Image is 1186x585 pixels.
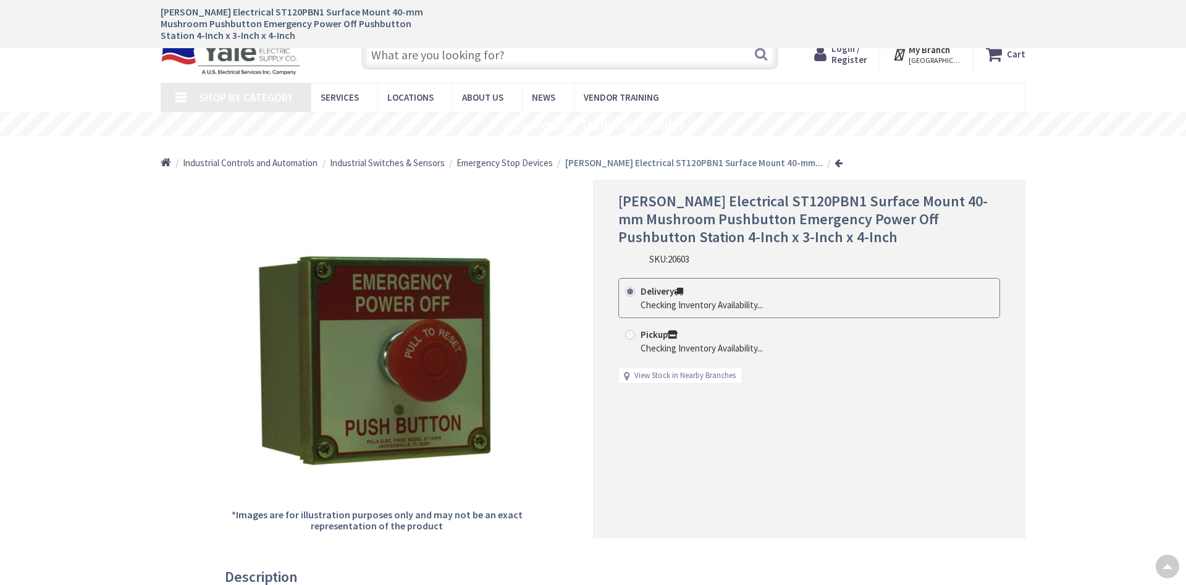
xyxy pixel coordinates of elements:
[161,37,300,75] img: Yale Electric Supply Co.
[584,91,659,103] span: Vendor Training
[649,253,689,266] div: SKU:
[641,329,678,340] strong: Pickup
[986,43,1025,65] a: Cart
[909,44,950,56] strong: My Branch
[456,157,553,169] span: Emergency Stop Devices
[230,206,524,500] img: Pilla Electrical ST120PBN1 Surface Mount 40-mm Mushroom Pushbutton Emergency Power Off Pushbutton...
[641,285,683,297] strong: Delivery
[321,91,359,103] span: Services
[1066,551,1149,582] iframe: Opens a widget where you can find more information
[814,43,867,65] a: Login / Register
[893,43,961,65] div: My Branch [GEOGRAPHIC_DATA], [GEOGRAPHIC_DATA]
[565,157,823,169] strong: [PERSON_NAME] Electrical ST120PBN1 Surface Mount 40-mm...
[641,298,763,311] div: Checking Inventory Availability...
[831,43,867,65] span: Login / Register
[618,191,988,246] span: [PERSON_NAME] Electrical ST120PBN1 Surface Mount 40-mm Mushroom Pushbutton Emergency Power Off Pu...
[183,157,318,169] span: Industrial Controls and Automation
[330,156,445,169] a: Industrial Switches & Sensors
[225,569,952,585] h3: Description
[330,157,445,169] span: Industrial Switches & Sensors
[532,91,555,103] span: News
[230,510,524,531] h5: *Images are for illustration purposes only and may not be an exact representation of the product
[199,90,293,104] span: Shop By Category
[1007,43,1025,65] strong: Cart
[909,56,961,65] span: [GEOGRAPHIC_DATA], [GEOGRAPHIC_DATA]
[462,91,503,103] span: About Us
[668,253,689,265] span: 20603
[456,156,553,169] a: Emergency Stop Devices
[634,370,736,382] a: View Stock in Nearby Branches
[361,39,778,70] input: What are you looking for?
[161,6,437,42] h1: [PERSON_NAME] Electrical ST120PBN1 Surface Mount 40-mm Mushroom Pushbutton Emergency Power Off Pu...
[641,342,763,355] div: Checking Inventory Availability...
[183,156,318,169] a: Industrial Controls and Automation
[387,91,434,103] span: Locations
